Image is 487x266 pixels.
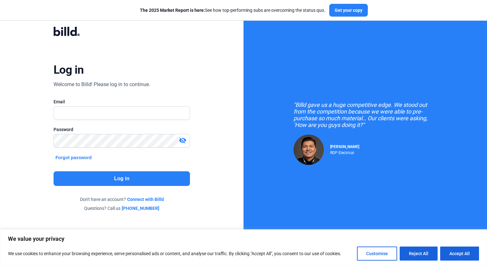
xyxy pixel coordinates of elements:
[54,171,190,186] button: Log in
[54,63,84,77] div: Log in
[330,144,359,149] span: [PERSON_NAME]
[330,149,359,155] div: RDP Electrical
[8,235,479,243] p: We value your privacy
[294,101,437,128] div: "Billd gave us a huge competitive edge. We stood out from the competition because we were able to...
[294,135,324,165] img: Raul Pacheco
[8,250,341,257] p: We use cookies to enhance your browsing experience, serve personalised ads or content, and analys...
[122,205,159,211] a: [PHONE_NUMBER]
[54,205,190,211] div: Questions? Call us
[54,99,190,105] div: Email
[54,126,190,133] div: Password
[357,247,397,261] button: Customise
[140,8,205,13] span: The 2025 Market Report is here:
[140,7,325,13] div: See how top-performing subs are overcoming the status quo.
[54,196,190,203] div: Don't have an account?
[400,247,438,261] button: Reject All
[127,196,164,203] a: Connect with Billd
[440,247,479,261] button: Accept All
[54,81,150,88] div: Welcome to Billd! Please log in to continue.
[329,4,368,17] button: Get your copy
[54,154,94,161] button: Forgot password
[179,137,186,144] mat-icon: visibility_off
